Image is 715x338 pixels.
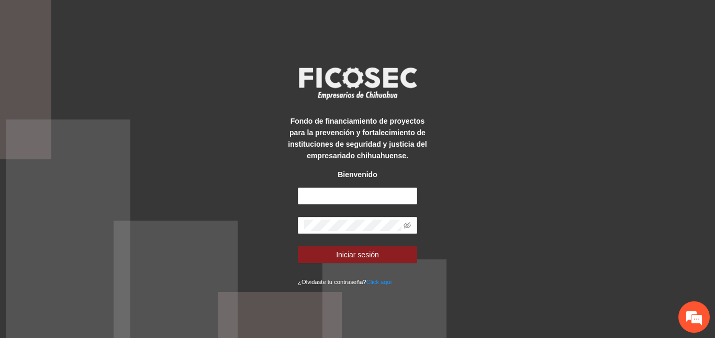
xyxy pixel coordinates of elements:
strong: Fondo de financiamiento de proyectos para la prevención y fortalecimiento de instituciones de seg... [288,117,427,160]
small: ¿Olvidaste tu contraseña? [298,279,392,285]
strong: Bienvenido [338,170,377,179]
span: Iniciar sesión [336,249,379,260]
img: logo [292,64,423,103]
a: Click aqui [366,279,392,285]
button: Iniciar sesión [298,246,417,263]
span: eye-invisible [404,222,411,229]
